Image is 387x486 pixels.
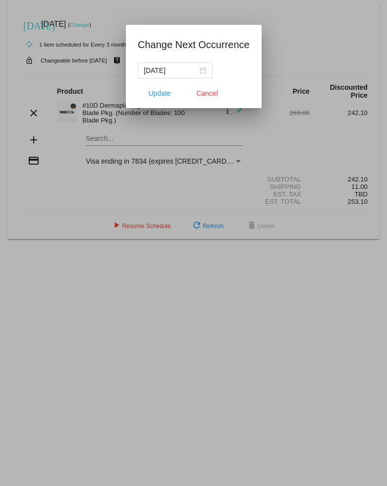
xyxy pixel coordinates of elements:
[185,84,229,102] button: Close dialog
[196,89,218,97] span: Cancel
[144,65,198,76] input: Select date
[138,37,250,53] h1: Change Next Occurrence
[148,89,170,97] span: Update
[138,84,181,102] button: Update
